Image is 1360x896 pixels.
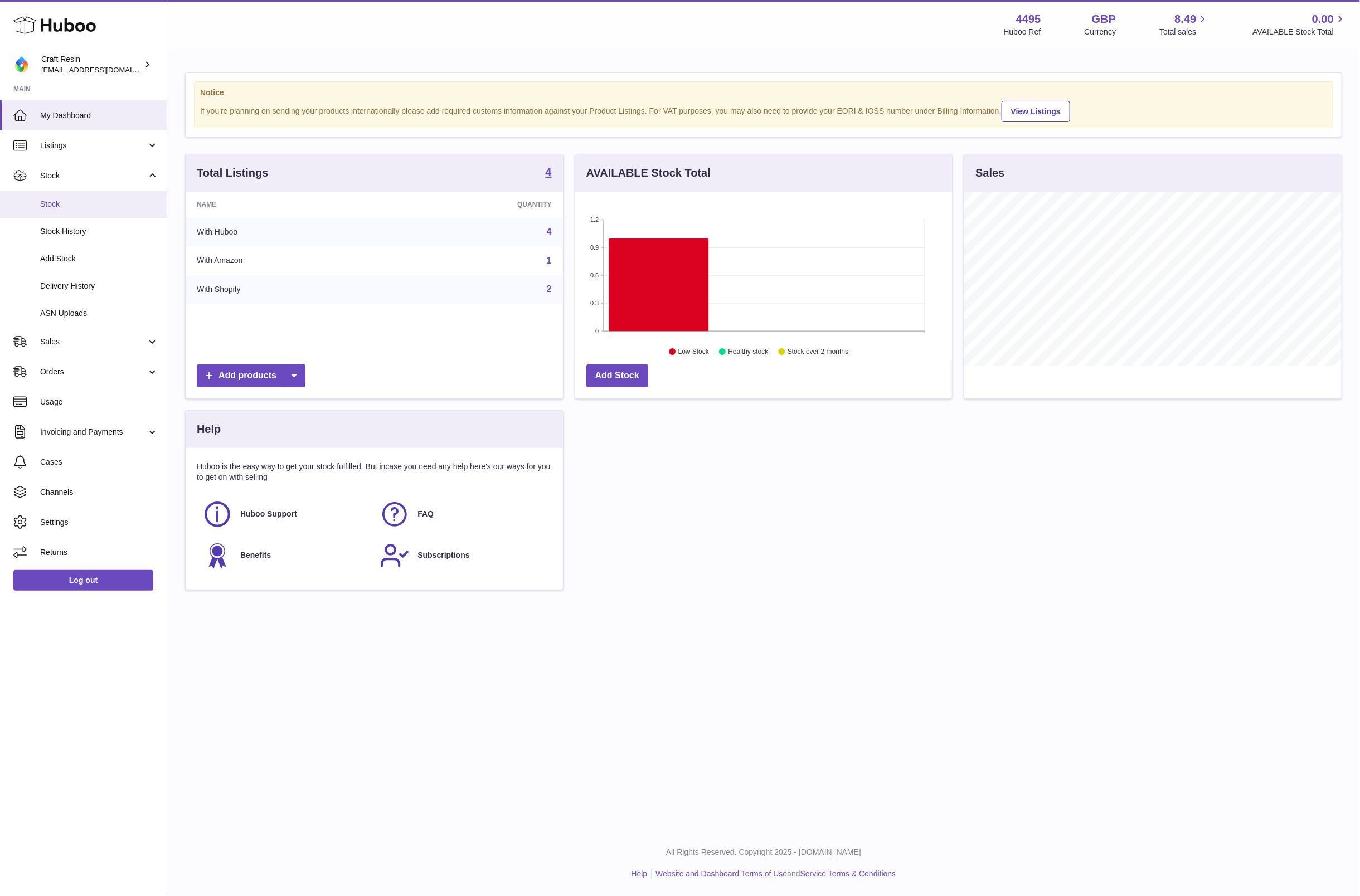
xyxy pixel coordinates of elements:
[975,165,1004,181] h3: Sales
[417,509,434,519] span: FAQ
[40,254,158,264] span: Add Stock
[586,364,648,387] a: Add Stock
[547,256,552,265] a: 1
[40,337,147,347] span: Sales
[240,550,271,561] span: Benefits
[1252,27,1347,37] span: AVAILABLE Stock Total
[41,65,164,74] span: [EMAIL_ADDRESS][DOMAIN_NAME]
[186,275,392,304] td: With Shopify
[13,570,153,590] a: Log out
[176,847,1351,858] p: All Rights Reserved. Copyright 2025 - [DOMAIN_NAME]
[1159,12,1209,37] a: 8.49 Total sales
[200,87,1327,98] strong: Notice
[1085,27,1116,37] div: Currency
[678,348,710,356] text: Low Stock
[41,54,142,75] div: Craft Resin
[1252,12,1347,37] a: 0.00 AVAILABLE Stock Total
[392,192,562,217] th: Quantity
[380,540,546,571] a: Subscriptions
[800,869,896,878] a: Service Terms & Conditions
[240,509,297,519] span: Huboo Support
[590,300,599,306] text: 0.3
[186,246,392,275] td: With Amazon
[1004,27,1041,37] div: Huboo Ref
[586,165,711,181] h3: AVAILABLE Stock Total
[40,457,158,468] span: Cases
[197,364,305,387] a: Add products
[40,397,158,407] span: Usage
[40,199,158,210] span: Stock
[380,499,546,529] a: FAQ
[40,517,158,528] span: Settings
[546,167,552,180] a: 4
[547,227,552,236] a: 4
[40,367,147,377] span: Orders
[652,869,896,879] li: and
[40,547,158,558] span: Returns
[417,550,469,561] span: Subscriptions
[788,348,848,356] text: Stock over 2 months
[40,281,158,291] span: Delivery History
[655,869,787,878] a: Website and Dashboard Terms of Use
[40,226,158,237] span: Stock History
[40,427,147,437] span: Invoicing and Payments
[202,540,368,571] a: Benefits
[13,56,30,73] img: craftresinuk@gmail.com
[186,217,392,246] td: With Huboo
[1002,101,1070,122] a: View Listings
[40,487,158,498] span: Channels
[546,167,552,178] strong: 4
[590,244,599,251] text: 0.9
[40,308,158,319] span: ASN Uploads
[197,165,269,181] h3: Total Listings
[590,272,599,279] text: 0.6
[200,99,1327,122] div: If you're planning on sending your products internationally please add required customs informati...
[595,328,599,334] text: 0
[186,192,392,217] th: Name
[1175,12,1197,27] span: 8.49
[728,348,769,356] text: Healthy stock
[40,171,147,181] span: Stock
[547,284,552,294] a: 2
[1312,12,1334,27] span: 0.00
[40,140,147,151] span: Listings
[590,216,599,223] text: 1.2
[197,422,221,437] h3: Help
[197,461,552,483] p: Huboo is the easy way to get your stock fulfilled. But incase you need any help here's our ways f...
[1016,12,1041,27] strong: 4495
[632,869,648,878] a: Help
[40,110,158,121] span: My Dashboard
[1159,27,1209,37] span: Total sales
[202,499,368,529] a: Huboo Support
[1092,12,1116,27] strong: GBP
